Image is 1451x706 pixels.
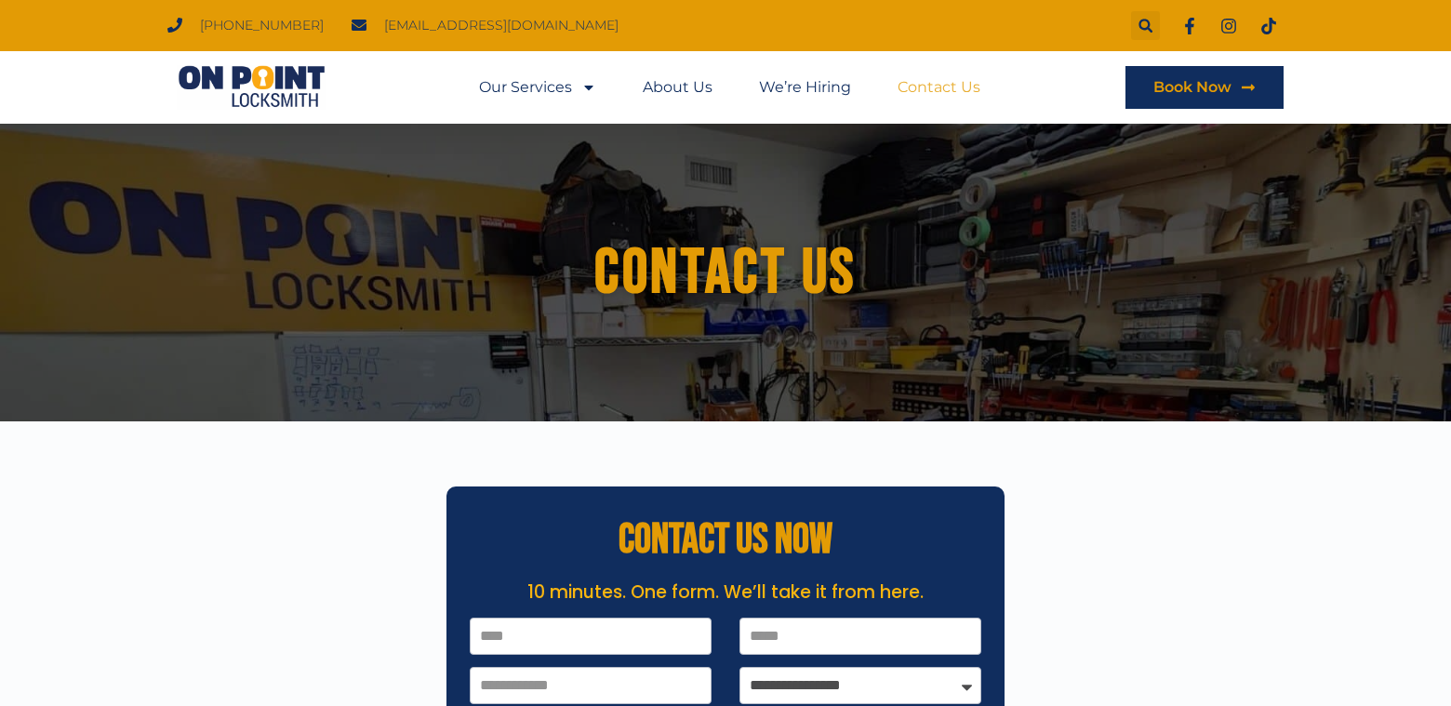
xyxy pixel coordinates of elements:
[479,66,980,109] nav: Menu
[205,238,1246,308] h1: Contact us
[479,66,596,109] a: Our Services
[898,66,980,109] a: Contact Us
[1125,66,1284,109] a: Book Now
[1153,80,1231,95] span: Book Now
[759,66,851,109] a: We’re Hiring
[643,66,712,109] a: About Us
[1131,11,1160,40] div: Search
[379,13,619,38] span: [EMAIL_ADDRESS][DOMAIN_NAME]
[195,13,324,38] span: [PHONE_NUMBER]
[456,519,995,561] h2: CONTACT US NOW
[456,579,995,606] p: 10 minutes. One form. We’ll take it from here.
